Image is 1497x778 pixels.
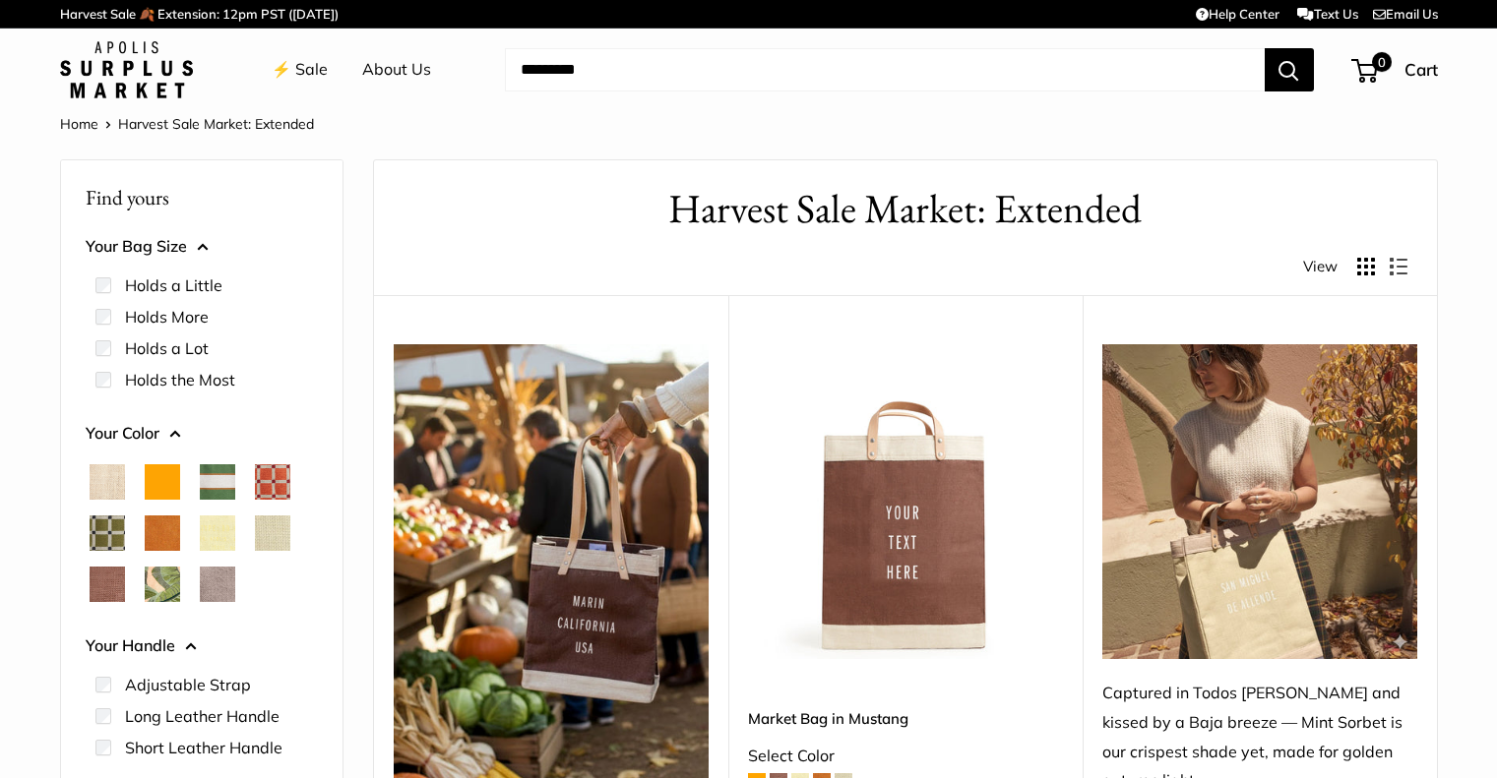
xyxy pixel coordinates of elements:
[90,464,125,500] button: Natural
[86,232,318,262] button: Your Bag Size
[1102,344,1417,659] img: Captured in Todos Santos and kissed by a Baja breeze — Mint Sorbet is our crispest shade yet, mad...
[125,368,235,391] label: Holds the Most
[1297,6,1357,22] a: Text Us
[1390,258,1407,275] button: Display products as list
[1265,48,1314,91] button: Search
[125,336,209,360] label: Holds a Lot
[86,631,318,661] button: Your Handle
[748,742,1063,771] div: Select Color
[748,707,1063,730] a: Market Bag in Mustang
[60,115,98,133] a: Home
[505,48,1265,91] input: Search...
[362,55,431,85] a: About Us
[272,55,328,85] a: ⚡️ Sale
[60,41,193,98] img: Apolis: Surplus Market
[145,567,180,602] button: Palm Leaf
[90,567,125,602] button: Mustang
[145,515,180,551] button: Cognac
[86,419,318,449] button: Your Color
[1371,52,1391,72] span: 0
[1373,6,1438,22] a: Email Us
[60,111,314,137] nav: Breadcrumb
[200,515,235,551] button: Daisy
[125,704,280,728] label: Long Leather Handle
[118,115,314,133] span: Harvest Sale Market: Extended
[90,515,125,551] button: Chenille Window Sage
[1303,253,1338,280] span: View
[1404,59,1438,80] span: Cart
[404,180,1407,238] h1: Harvest Sale Market: Extended
[255,515,290,551] button: Mint Sorbet
[1353,54,1438,86] a: 0 Cart
[748,344,1063,659] img: Market Bag in Mustang
[125,673,251,696] label: Adjustable Strap
[200,464,235,500] button: Court Green
[255,464,290,500] button: Chenille Window Brick
[125,273,222,297] label: Holds a Little
[145,464,180,500] button: Orange
[125,736,282,759] label: Short Leather Handle
[200,567,235,602] button: Taupe
[1357,258,1375,275] button: Display products as grid
[748,344,1063,659] a: Market Bag in MustangMarket Bag in Mustang
[1196,6,1279,22] a: Help Center
[86,178,318,216] p: Find yours
[125,305,209,329] label: Holds More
